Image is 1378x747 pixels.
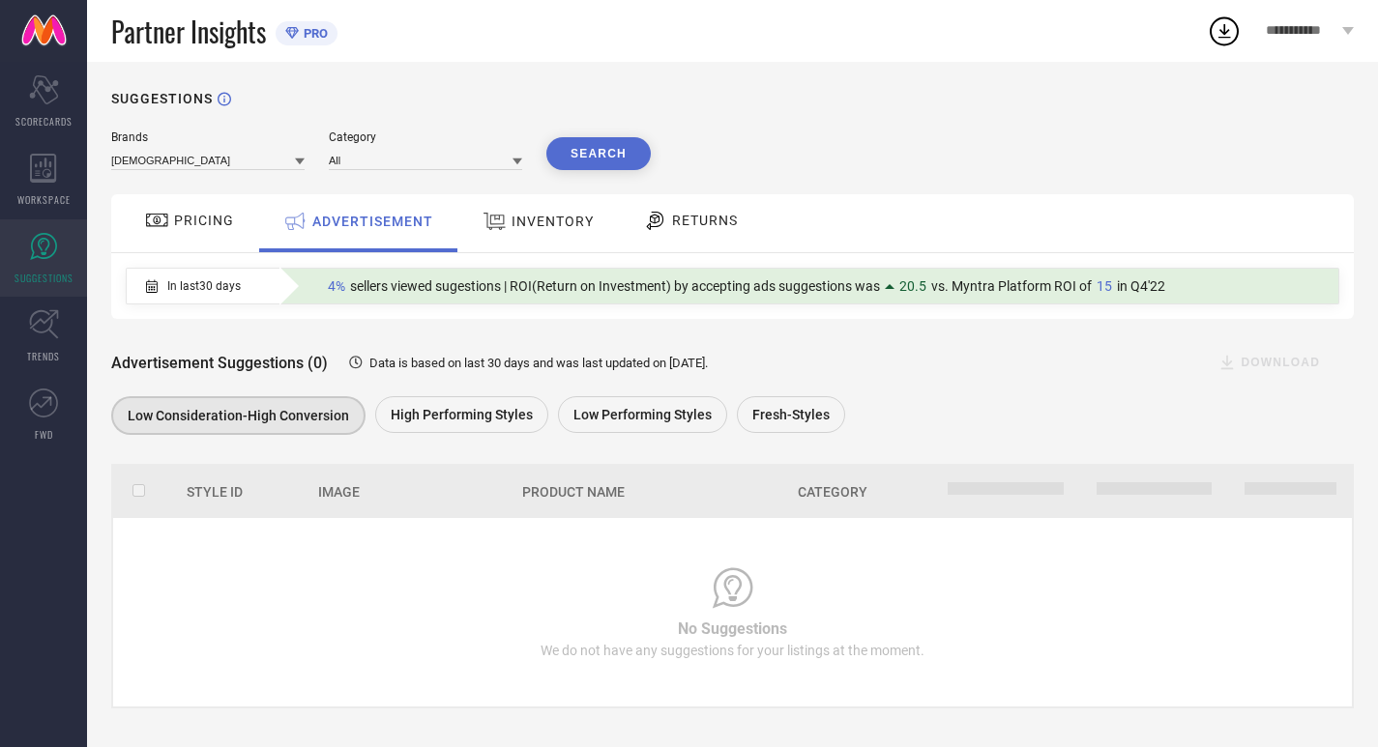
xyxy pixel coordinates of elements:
span: PRO [299,26,328,41]
button: Search [546,137,651,170]
span: Partner Insights [111,12,266,51]
span: 4% [328,278,345,294]
span: Product Name [522,484,625,500]
span: In last 30 days [167,279,241,293]
span: vs. Myntra Platform ROI of [931,278,1092,294]
span: RETURNS [672,213,738,228]
div: Category [329,130,522,144]
span: 20.5 [899,278,926,294]
span: Data is based on last 30 days and was last updated on [DATE] . [369,356,708,370]
span: in Q4'22 [1117,278,1165,294]
div: Brands [111,130,305,144]
span: SUGGESTIONS [15,271,73,285]
span: sellers viewed sugestions | ROI(Return on Investment) by accepting ads suggestions was [350,278,880,294]
span: No Suggestions [678,619,787,638]
span: WORKSPACE [17,192,71,207]
span: Advertisement Suggestions (0) [111,354,328,372]
span: TRENDS [27,349,60,363]
span: INVENTORY [512,214,594,229]
span: ADVERTISEMENT [312,214,433,229]
div: Open download list [1207,14,1242,48]
span: FWD [35,427,53,442]
span: Category [798,484,867,500]
span: Low Performing Styles [573,407,712,422]
span: SCORECARDS [15,114,73,129]
span: We do not have any suggestions for your listings at the moment. [541,643,924,658]
h1: SUGGESTIONS [111,91,213,106]
span: Low Consideration-High Conversion [128,408,349,423]
span: Fresh-Styles [752,407,830,422]
span: PRICING [174,213,234,228]
span: 15 [1097,278,1112,294]
span: Image [318,484,360,500]
span: Style Id [187,484,243,500]
div: Percentage of sellers who have viewed suggestions for the current Insight Type [318,273,1175,299]
span: High Performing Styles [391,407,533,422]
